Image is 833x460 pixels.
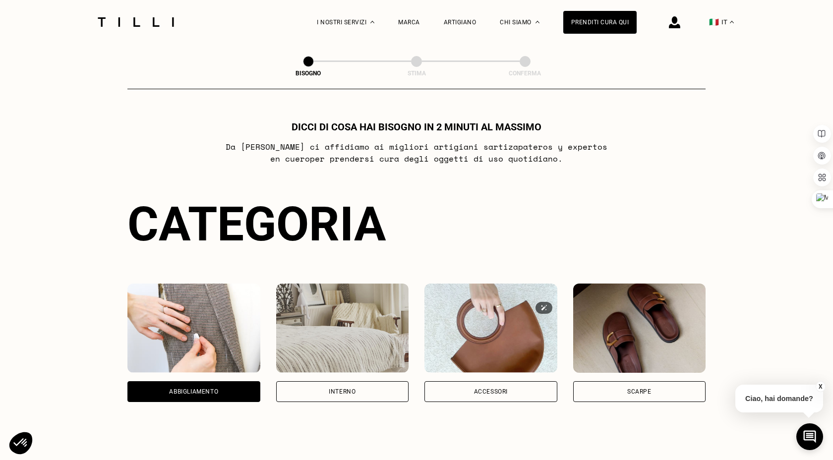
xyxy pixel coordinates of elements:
div: Abbigliamento [169,389,218,395]
div: Stima [367,70,466,77]
p: Ciao, hai domande? [735,385,823,412]
img: menu déroulant [730,21,734,23]
a: Prenditi cura qui [563,11,637,34]
div: Accessori [474,389,508,395]
div: Conferma [476,70,575,77]
img: Menu a discesa su [535,21,539,23]
div: Categoria [127,196,706,252]
img: Menu a tendina [370,21,374,23]
img: icona di accesso [669,16,680,28]
a: Artigiano [444,19,476,26]
div: Interno [329,389,356,395]
h1: Dicci di cosa hai bisogno in 2 minuti al massimo [292,121,541,133]
img: Scarpe [573,284,706,373]
img: Abbigliamento [127,284,260,373]
div: Bisogno [259,70,358,77]
img: Accessori [424,284,557,373]
img: Interno [276,284,409,373]
span: 🇮🇹 [709,17,719,27]
img: Logo del servizio di sartoria Tilli [94,17,178,27]
a: Marca [398,19,420,26]
p: Da [PERSON_NAME] ci affidiamo ai migliori artigiani sarti zapateros y expertos en cuero per prend... [220,141,613,165]
div: Scarpe [627,389,652,395]
button: X [816,381,826,392]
